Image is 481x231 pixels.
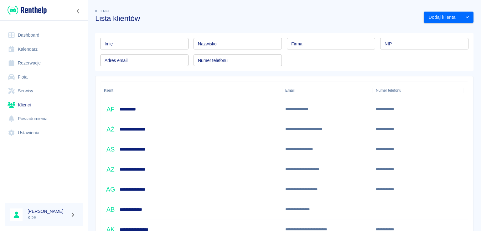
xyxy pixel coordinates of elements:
img: Renthelp logo [8,5,47,15]
button: Zwiń nawigację [74,7,83,15]
a: Kalendarz [5,42,83,56]
div: Email [282,82,373,99]
div: AG [104,183,117,196]
div: Email [285,82,295,99]
h3: Lista klientów [95,14,419,23]
button: Dodaj klienta [424,12,461,23]
a: Rezerwacje [5,56,83,70]
a: Powiadomienia [5,112,83,126]
div: Klient [104,82,113,99]
div: AB [104,203,117,216]
a: Ustawienia [5,126,83,140]
a: Serwisy [5,84,83,98]
button: drop-down [461,12,473,23]
div: Klient [101,82,282,99]
a: Flota [5,70,83,84]
div: AŻ [104,123,117,136]
a: Dashboard [5,28,83,42]
span: Klienci [95,9,109,13]
p: KDS [28,214,68,221]
h6: [PERSON_NAME] [28,208,68,214]
div: Numer telefonu [376,82,401,99]
div: Numer telefonu [373,82,463,99]
a: Klienci [5,98,83,112]
a: Renthelp logo [5,5,47,15]
div: AS [104,143,117,156]
div: AF [104,103,117,116]
div: AZ [104,163,117,176]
